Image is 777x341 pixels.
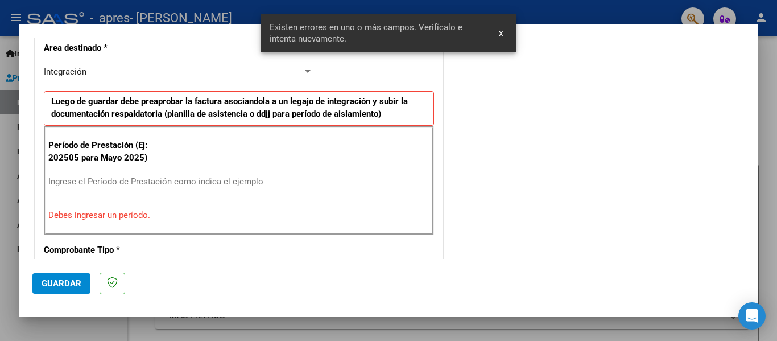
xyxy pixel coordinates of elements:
div: Open Intercom Messenger [738,302,766,330]
strong: Luego de guardar debe preaprobar la factura asociandola a un legajo de integración y subir la doc... [51,96,408,120]
span: Guardar [42,278,81,289]
p: Debes ingresar un período. [48,209,429,222]
p: Período de Prestación (Ej: 202505 para Mayo 2025) [48,139,163,165]
p: Comprobante Tipo * [44,244,161,257]
button: x [490,23,512,43]
button: Guardar [32,273,90,294]
span: Existen errores en uno o más campos. Verifícalo e intenta nuevamente. [270,22,486,44]
span: x [499,28,503,38]
p: Area destinado * [44,42,161,55]
span: Integración [44,67,86,77]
